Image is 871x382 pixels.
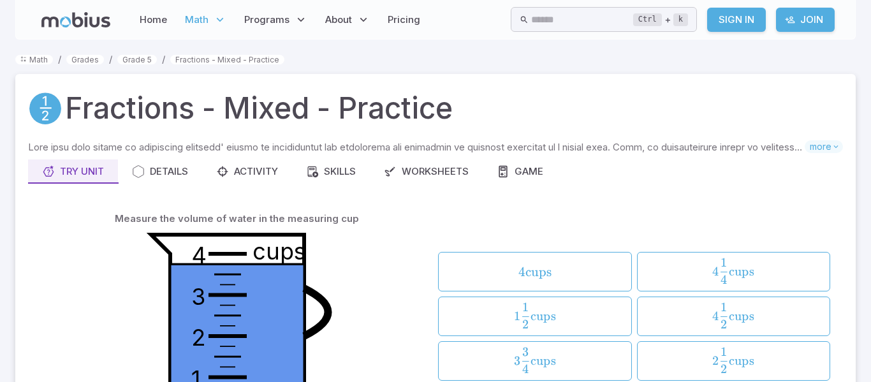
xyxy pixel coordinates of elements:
[525,264,552,280] span: cups
[253,237,306,265] text: cups
[117,55,157,64] a: Grade 5
[42,165,104,179] div: Try Unit
[522,362,529,377] span: 4
[162,52,165,66] li: /
[191,323,206,351] text: 2
[721,344,728,360] span: 1
[28,91,62,126] a: Fractions/Decimals
[244,13,289,27] span: Programs
[58,52,61,66] li: /
[721,362,728,377] span: 2
[728,258,729,275] span: ​
[529,303,531,320] span: ​
[15,52,856,66] nav: breadcrumb
[713,353,720,368] span: 2
[633,13,662,26] kbd: Ctrl
[713,264,720,279] span: 4
[633,12,688,27] div: +
[136,5,171,34] a: Home
[15,55,53,64] a: Math
[514,308,521,323] span: 1
[384,165,469,179] div: Worksheets
[529,348,531,365] span: ​
[721,300,728,315] span: 1
[514,353,521,368] span: 3
[776,8,835,32] a: Join
[707,8,766,32] a: Sign In
[721,317,728,332] span: 2
[325,13,352,27] span: About
[497,165,543,179] div: Game
[518,264,525,280] span: 4
[170,55,284,64] a: Fractions - Mixed - Practice
[28,140,805,154] p: Lore ipsu dolo sitame co adipiscing elitsedd' eiusmo te incididuntut lab etdolorema ali enimadmin...
[729,308,754,323] span: cups
[191,241,207,269] text: 4
[65,87,453,130] h1: Fractions - Mixed - Practice
[306,165,356,179] div: Skills
[66,55,104,64] a: Grades
[115,212,359,226] p: Measure the volume of water in the measuring cup
[531,308,555,323] span: cups
[522,344,529,360] span: 3
[728,348,729,365] span: ​
[216,165,278,179] div: Activity
[531,353,555,368] span: cups
[728,303,729,320] span: ​
[721,255,728,270] span: 1
[522,300,529,315] span: 1
[729,353,754,368] span: cups
[185,13,209,27] span: Math
[721,272,728,288] span: 4
[132,165,188,179] div: Details
[109,52,112,66] li: /
[713,308,720,323] span: 4
[729,264,754,279] span: cups
[522,317,529,332] span: 2
[191,283,205,311] text: 3
[673,13,688,26] kbd: k
[384,5,424,34] a: Pricing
